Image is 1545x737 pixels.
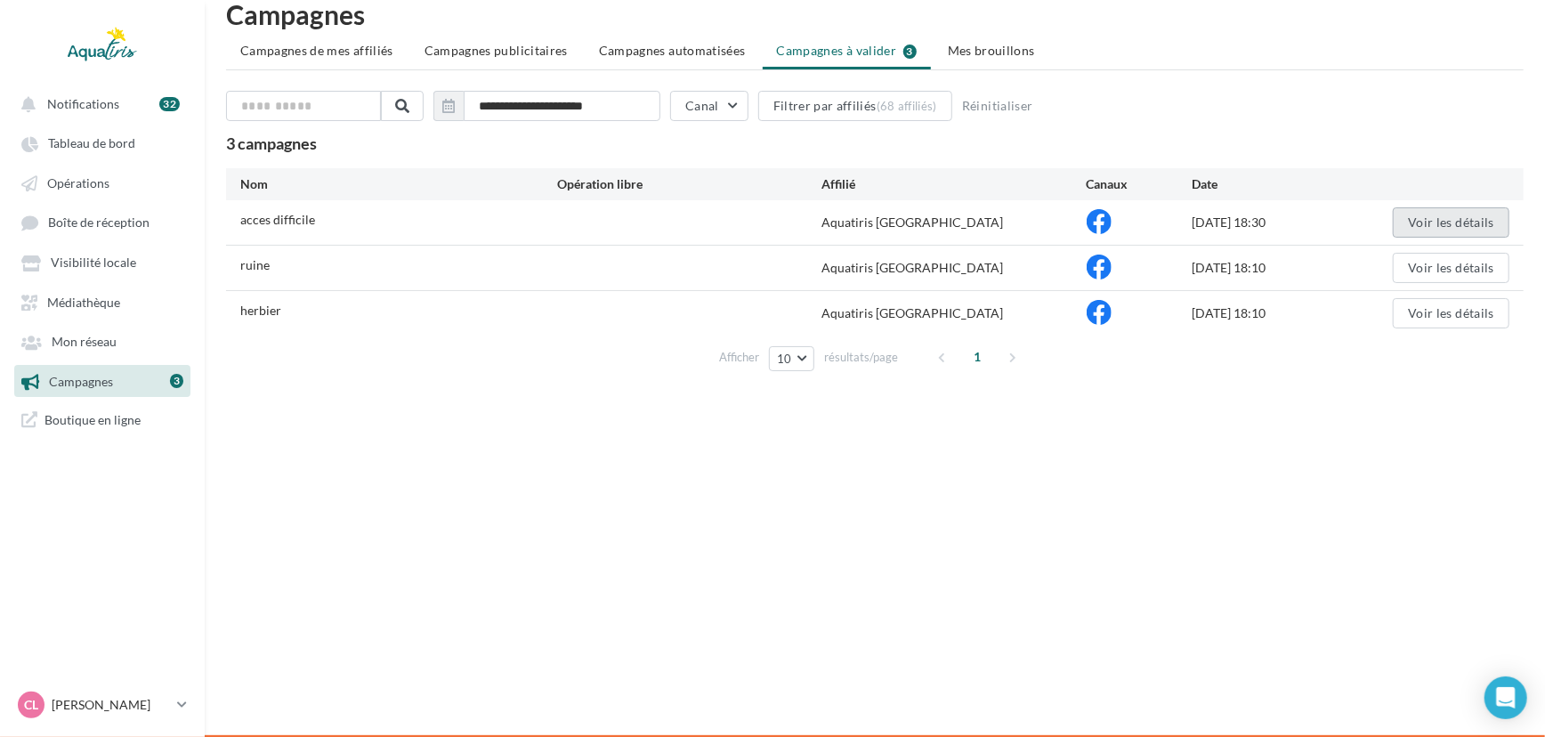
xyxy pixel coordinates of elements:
[822,214,1087,231] div: Aquatiris [GEOGRAPHIC_DATA]
[51,255,136,271] span: Visibilité locale
[11,87,187,119] button: Notifications 32
[558,175,822,193] div: Opération libre
[240,303,281,318] span: herbier
[758,91,952,121] button: Filtrer par affiliés(68 affiliés)
[240,257,270,272] span: ruine
[599,43,746,58] span: Campagnes automatisées
[159,97,180,111] div: 32
[824,349,898,366] span: résultats/page
[719,349,759,366] span: Afficher
[1393,207,1509,238] button: Voir les détails
[11,365,194,397] a: Campagnes 3
[1393,298,1509,328] button: Voir les détails
[48,136,135,151] span: Tableau de bord
[1192,259,1350,277] div: [DATE] 18:10
[240,175,558,193] div: Nom
[52,335,117,350] span: Mon réseau
[1393,253,1509,283] button: Voir les détails
[1484,676,1527,719] div: Open Intercom Messenger
[11,286,194,318] a: Médiathèque
[11,166,194,198] a: Opérations
[964,343,992,371] span: 1
[1087,175,1193,193] div: Canaux
[948,43,1035,58] span: Mes brouillons
[47,96,119,111] span: Notifications
[49,374,113,389] span: Campagnes
[777,352,792,366] span: 10
[11,325,194,357] a: Mon réseau
[14,688,190,722] a: CL [PERSON_NAME]
[226,1,1524,28] h1: Campagnes
[48,215,150,231] span: Boîte de réception
[170,374,183,388] div: 3
[822,175,1087,193] div: Affilié
[1192,304,1350,322] div: [DATE] 18:10
[11,404,194,435] a: Boutique en ligne
[425,43,568,58] span: Campagnes publicitaires
[170,371,183,391] a: 3
[11,126,194,158] a: Tableau de bord
[47,175,109,190] span: Opérations
[955,95,1040,117] button: Réinitialiser
[877,99,937,113] div: (68 affiliés)
[1192,175,1350,193] div: Date
[11,206,194,239] a: Boîte de réception
[226,134,317,153] span: 3 campagnes
[44,411,141,428] span: Boutique en ligne
[822,304,1087,322] div: Aquatiris [GEOGRAPHIC_DATA]
[769,346,814,371] button: 10
[822,259,1087,277] div: Aquatiris [GEOGRAPHIC_DATA]
[24,696,38,714] span: CL
[11,246,194,278] a: Visibilité locale
[47,295,120,310] span: Médiathèque
[240,212,315,227] span: acces difficile
[240,43,393,58] span: Campagnes de mes affiliés
[1192,214,1350,231] div: [DATE] 18:30
[670,91,748,121] button: Canal
[52,696,170,714] p: [PERSON_NAME]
